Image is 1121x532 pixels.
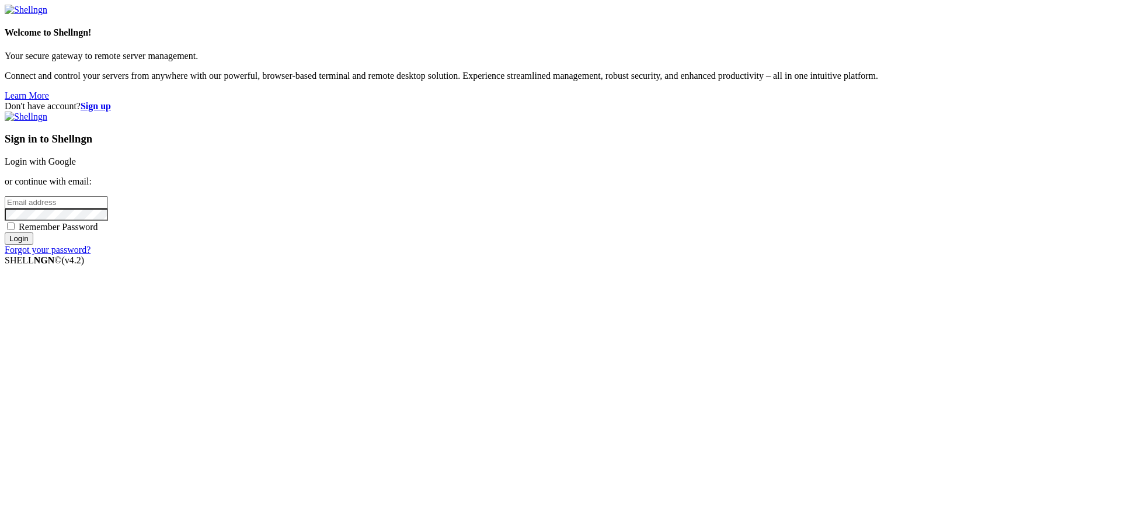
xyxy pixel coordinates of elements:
p: or continue with email: [5,176,1116,187]
a: Login with Google [5,157,76,166]
a: Forgot your password? [5,245,90,255]
span: SHELL © [5,255,84,265]
b: NGN [34,255,55,265]
span: Remember Password [19,222,98,232]
img: Shellngn [5,112,47,122]
h4: Welcome to Shellngn! [5,27,1116,38]
input: Login [5,232,33,245]
div: Don't have account? [5,101,1116,112]
input: Email address [5,196,108,208]
img: Shellngn [5,5,47,15]
p: Connect and control your servers from anywhere with our powerful, browser-based terminal and remo... [5,71,1116,81]
h3: Sign in to Shellngn [5,133,1116,145]
span: 4.2.0 [62,255,85,265]
a: Learn More [5,91,49,100]
input: Remember Password [7,222,15,230]
p: Your secure gateway to remote server management. [5,51,1116,61]
a: Sign up [81,101,111,111]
